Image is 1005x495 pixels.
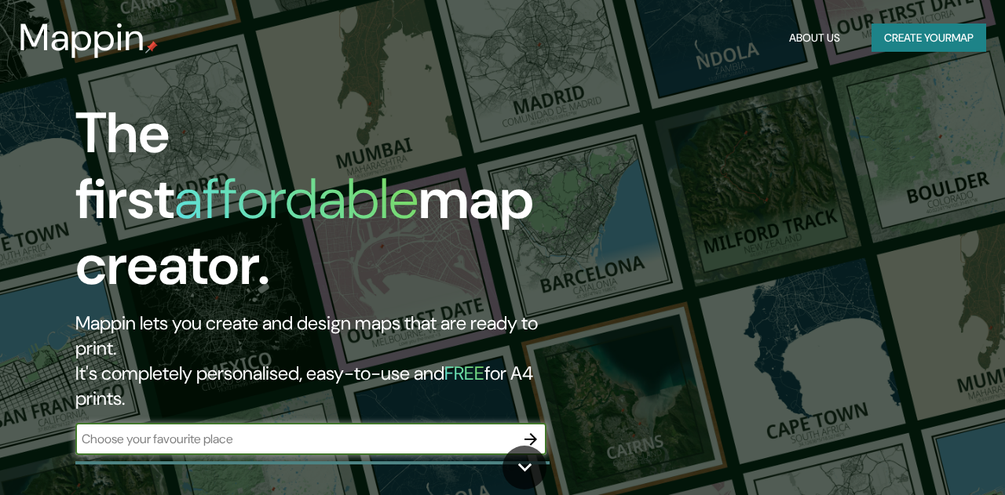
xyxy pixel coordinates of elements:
h1: The first map creator. [75,100,578,311]
button: Create yourmap [872,24,986,53]
h3: Mappin [19,16,145,60]
button: About Us [783,24,846,53]
img: mappin-pin [145,41,158,53]
input: Choose your favourite place [75,430,515,448]
h5: FREE [444,361,484,385]
h1: affordable [174,162,418,235]
h2: Mappin lets you create and design maps that are ready to print. It's completely personalised, eas... [75,311,578,411]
